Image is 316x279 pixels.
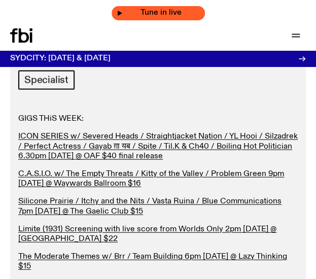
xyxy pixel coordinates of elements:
[18,197,282,215] a: Silicone Prairie / Itchy and the Nits / Vasta Ruina / Blue Communications 7pm [DATE] @ The Gaelic...
[123,9,200,17] span: Tune in live
[18,170,284,188] a: C.A.S.I.O. w/ The Empty Threats / Kitty of the Valley / Problem Green 9pm [DATE] @ Waywards Ballr...
[112,6,205,20] button: On AirReal to ReelTune in live
[18,132,298,160] a: ICON SERIES w/ Severed Heads / Straightjacket Nation / YL Hooi / Silzadrek / Perfect Actress / Ga...
[18,225,276,243] a: Limite (1931) Screening with live score from Worlds Only 2pm [DATE] @ [GEOGRAPHIC_DATA] $22
[18,114,298,124] p: GIGS THiS WEEK:
[18,71,75,90] a: Specialist
[18,253,287,270] a: The Moderate Themes w/ Brr / Team Building 6pm [DATE] @ Lazy Thinking $15
[24,75,68,86] span: Specialist
[10,55,111,62] h3: SYDCITY: [DATE] & [DATE]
